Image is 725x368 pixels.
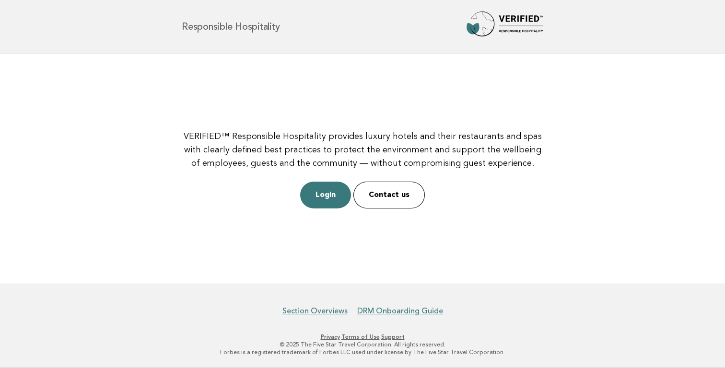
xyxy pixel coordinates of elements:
[180,130,545,170] p: VERIFIED™ Responsible Hospitality provides luxury hotels and their restaurants and spas with clea...
[182,22,280,32] h1: Responsible Hospitality
[381,333,405,340] a: Support
[69,333,656,341] p: · ·
[282,306,348,316] a: Section Overviews
[69,348,656,356] p: Forbes is a registered trademark of Forbes LLC used under license by The Five Star Travel Corpora...
[357,306,443,316] a: DRM Onboarding Guide
[353,182,425,208] a: Contact us
[300,182,351,208] a: Login
[341,333,380,340] a: Terms of Use
[321,333,340,340] a: Privacy
[69,341,656,348] p: © 2025 The Five Star Travel Corporation. All rights reserved.
[467,11,543,42] img: Forbes Travel Guide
